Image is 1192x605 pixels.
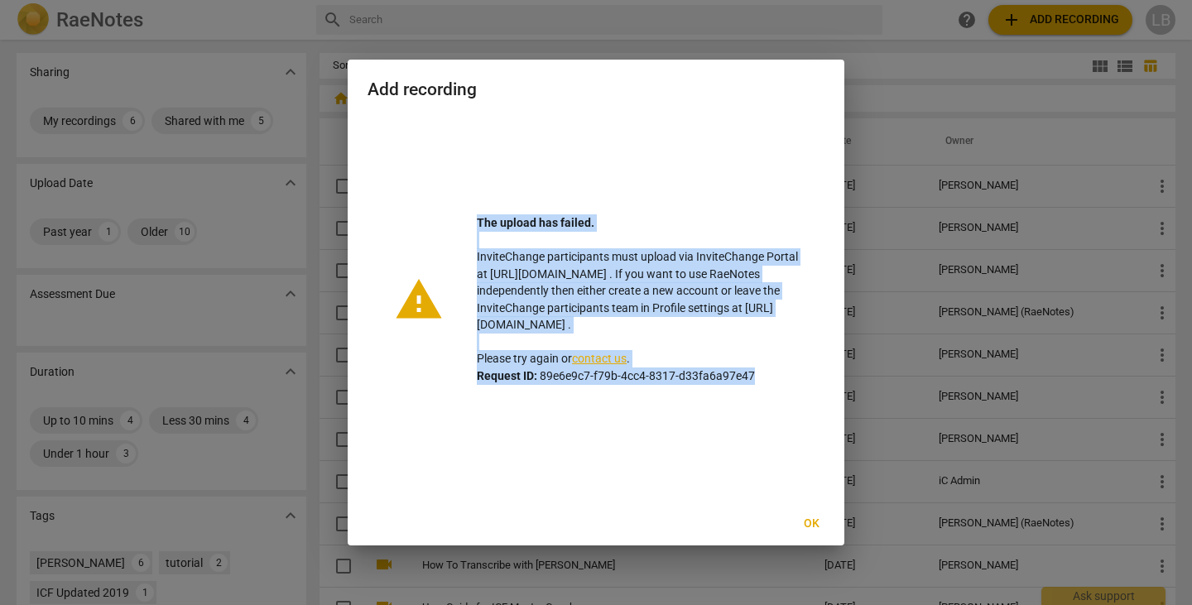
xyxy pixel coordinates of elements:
[394,275,444,324] span: warning
[477,214,798,384] p: InviteChange participants must upload via InviteChange Portal at [URL][DOMAIN_NAME] . If you want...
[368,79,824,100] h2: Add recording
[477,369,537,382] b: Request ID:
[798,516,824,532] span: Ok
[572,352,627,365] a: contact us
[785,509,838,539] button: Ok
[477,216,594,229] b: The upload has failed.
